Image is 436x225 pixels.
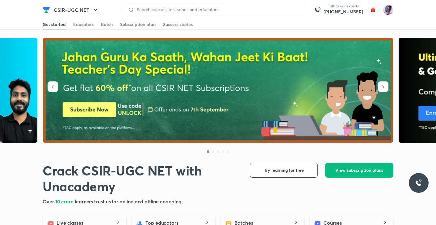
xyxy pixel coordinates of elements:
span: 10 crore [55,198,75,205]
span: Try learning for free [264,167,304,173]
span: View subscription plans [335,167,383,173]
button: View subscription plans [325,163,393,178]
div: Get started [43,21,66,28]
a: Success stories [163,19,193,29]
a: [PHONE_NUMBER] [324,9,363,15]
img: Company Logo [43,6,50,14]
img: ttu [415,179,422,187]
span: learners trust us for online and offline coaching [75,198,182,205]
img: archana singh [383,5,393,15]
img: avatar [368,5,378,15]
a: Educators [73,19,94,29]
div: Subscription plan [120,21,156,28]
a: Subscription plan [120,19,156,29]
p: Talk to our experts [324,4,363,9]
img: call-us [311,4,324,16]
button: Try learning for free [250,163,318,178]
button: CSIR-UGC NET [50,4,103,16]
div: Educators [73,21,94,28]
h1: Crack CSIR-UGC NET with Unacademy [43,163,240,194]
span: Over [43,198,55,205]
div: Batch [101,21,113,28]
input: Search courses, test series and educators [134,7,301,12]
div: Success stories [163,21,193,28]
a: Get started [43,19,66,29]
a: Batch [101,19,113,29]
